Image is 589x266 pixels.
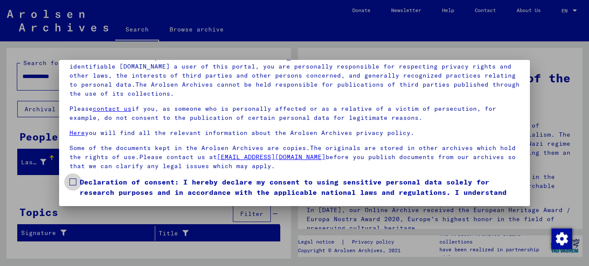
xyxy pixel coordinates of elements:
[69,128,520,138] p: you will find all the relevant information about the Arolsen Archives privacy policy.
[69,129,85,137] a: Here
[69,104,520,122] p: Please if you, as someone who is personally affected or as a relative of a victim of persecution,...
[69,53,520,98] p: Please note that this portal on victims of Nazi [MEDICAL_DATA] contains sensitive data on identif...
[69,144,520,171] p: Some of the documents kept in the Arolsen Archives are copies.The originals are stored in other a...
[93,105,132,113] a: contact us
[217,153,326,161] a: [EMAIL_ADDRESS][DOMAIN_NAME]
[80,177,520,208] span: Declaration of consent: I hereby declare my consent to using sensitive personal data solely for r...
[551,228,572,249] img: Внести поправки в соглашение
